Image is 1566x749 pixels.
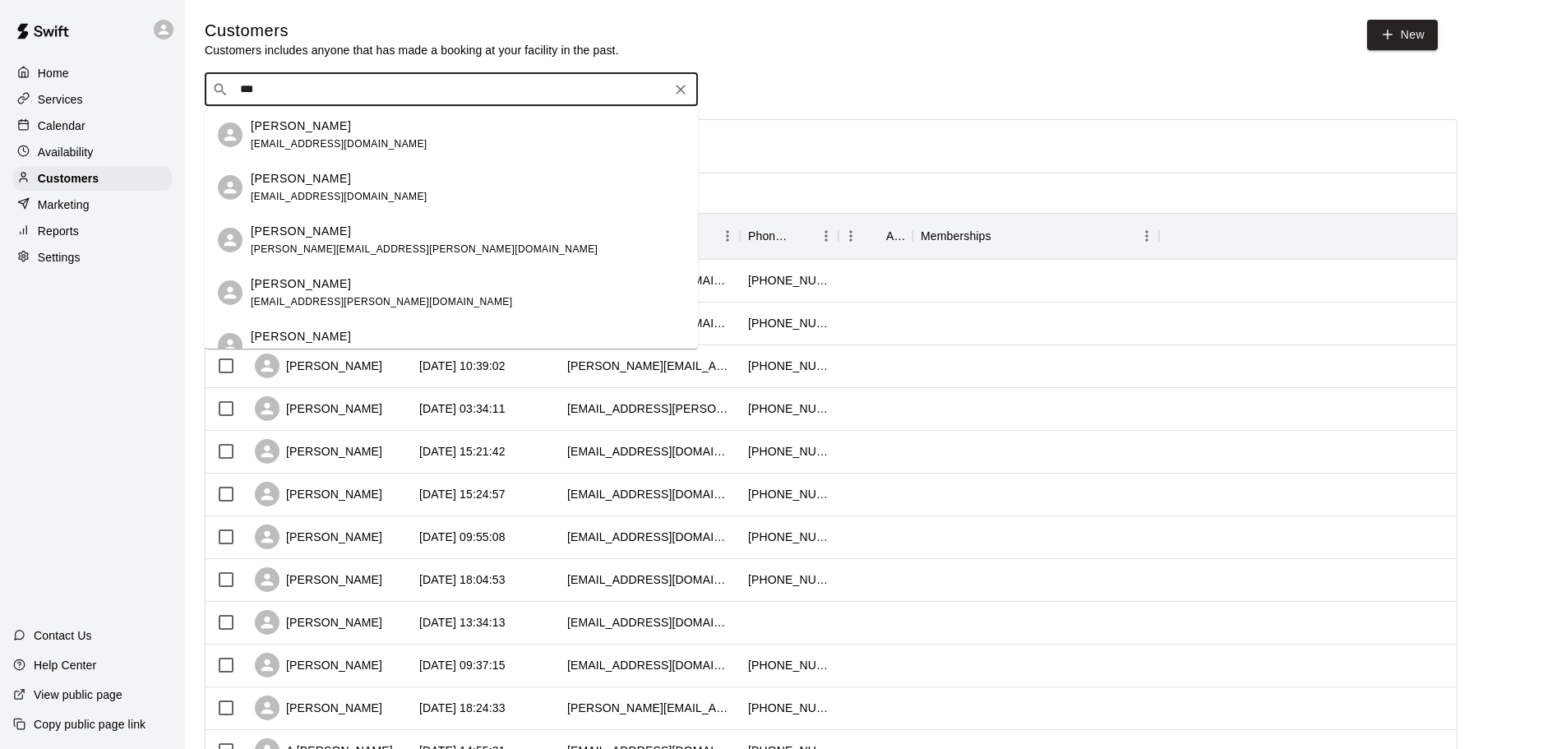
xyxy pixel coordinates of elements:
[218,280,243,305] div: Tommy Tsimenidis
[567,657,732,673] div: robynmackenz@gmail.com
[218,175,243,200] div: Tom Szucs
[1367,20,1438,50] a: New
[791,224,814,247] button: Sort
[863,224,886,247] button: Sort
[251,296,512,307] span: [EMAIL_ADDRESS][PERSON_NAME][DOMAIN_NAME]
[748,657,830,673] div: +19052202190
[419,571,506,588] div: 2025-09-05 18:04:53
[13,166,172,191] a: Customers
[38,144,94,160] p: Availability
[748,486,830,502] div: +16473351610
[255,525,382,549] div: [PERSON_NAME]
[567,486,732,502] div: jackeom@gmail.com
[838,213,912,259] div: Age
[419,486,506,502] div: 2025-09-08 15:24:57
[419,400,506,417] div: 2025-09-10 03:34:11
[34,687,122,703] p: View public page
[255,610,382,635] div: [PERSON_NAME]
[419,700,506,716] div: 2025-08-29 18:24:33
[38,170,99,187] p: Customers
[34,657,96,673] p: Help Center
[567,700,732,716] div: renato.c.morais@outlook.com
[567,571,732,588] div: elisametza@gmail.com
[838,224,863,248] button: Menu
[669,78,692,101] button: Clear
[748,443,830,460] div: +16474446013
[218,123,243,147] div: Tom Weznerowicz
[218,333,243,358] div: Tom Demerino
[748,529,830,545] div: +19052209757
[748,213,791,259] div: Phone Number
[218,228,243,252] div: Tom Mulhern
[921,213,991,259] div: Memberships
[255,696,382,720] div: [PERSON_NAME]
[205,20,619,42] h5: Customers
[251,118,351,135] p: [PERSON_NAME]
[34,627,92,644] p: Contact Us
[814,224,838,248] button: Menu
[251,170,351,187] p: [PERSON_NAME]
[1134,224,1159,248] button: Menu
[251,191,427,202] span: [EMAIL_ADDRESS][DOMAIN_NAME]
[991,224,1014,247] button: Sort
[251,138,427,150] span: [EMAIL_ADDRESS][DOMAIN_NAME]
[559,213,740,259] div: Email
[13,113,172,138] a: Calendar
[38,223,79,239] p: Reports
[419,614,506,631] div: 2025-09-02 13:34:13
[38,91,83,108] p: Services
[38,196,90,213] p: Marketing
[251,243,598,255] span: [PERSON_NAME][EMAIL_ADDRESS][PERSON_NAME][DOMAIN_NAME]
[205,42,619,58] p: Customers includes anyone that has made a booking at your facility in the past.
[715,224,740,248] button: Menu
[255,482,382,506] div: [PERSON_NAME]
[251,328,351,345] p: [PERSON_NAME]
[567,614,732,631] div: julian.parson18@gmail.com
[567,400,732,417] div: kendalljessica.shelton@gmail.com
[255,396,382,421] div: [PERSON_NAME]
[38,118,85,134] p: Calendar
[255,439,382,464] div: [PERSON_NAME]
[34,716,146,733] p: Copy public page link
[255,567,382,592] div: [PERSON_NAME]
[205,73,698,106] div: Search customers by name or email
[567,358,732,374] div: dan.mathers@hotmail.com
[13,61,172,86] a: Home
[748,272,830,289] div: +19059125665
[13,219,172,243] a: Reports
[419,358,506,374] div: 2025-09-10 10:39:02
[419,657,506,673] div: 2025-08-30 09:37:15
[13,192,172,217] a: Marketing
[255,354,382,378] div: [PERSON_NAME]
[567,529,732,545] div: robohacko@outlook.com
[251,275,351,293] p: [PERSON_NAME]
[13,87,172,112] a: Services
[38,65,69,81] p: Home
[886,213,904,259] div: Age
[748,571,830,588] div: +19057411409
[251,223,351,240] p: [PERSON_NAME]
[13,140,172,164] a: Availability
[419,443,506,460] div: 2025-09-09 15:21:42
[748,700,830,716] div: +14165682637
[748,400,830,417] div: +19054499954
[38,249,81,266] p: Settings
[748,358,830,374] div: +16474594820
[912,213,1159,259] div: Memberships
[255,653,382,677] div: [PERSON_NAME]
[567,443,732,460] div: ma.tan1@outlook.com
[13,245,172,270] a: Settings
[748,315,830,331] div: +14165614413
[419,529,506,545] div: 2025-09-07 09:55:08
[740,213,838,259] div: Phone Number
